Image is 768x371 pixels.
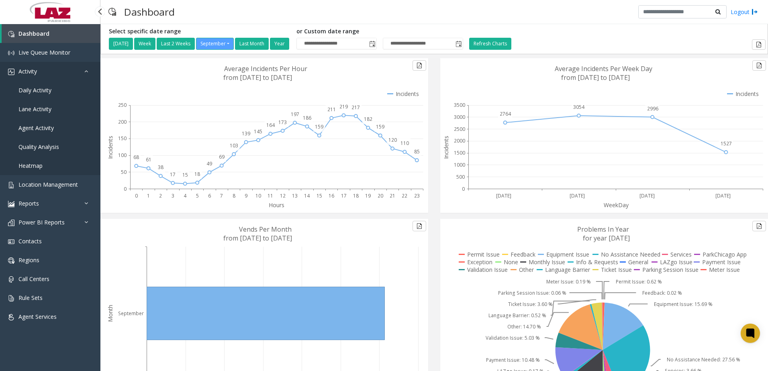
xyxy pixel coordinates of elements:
text: 1500 [454,149,465,156]
text: Incidents [442,136,450,159]
button: Export to pdf [752,39,766,50]
button: Last 2 Weeks [157,38,195,50]
span: Agent Services [18,313,57,320]
text: 50 [121,169,127,175]
span: Heatmap [18,162,43,169]
text: 18 [194,171,200,177]
text: 68 [133,154,139,161]
text: 500 [456,173,465,180]
img: 'icon' [8,276,14,283]
text: from [DATE] to [DATE] [561,73,630,82]
text: Permit Issue: 0.62 % [616,278,662,285]
text: 5 [196,192,199,199]
img: 'icon' [8,31,14,37]
text: 186 [303,114,311,121]
text: 20 [378,192,383,199]
text: 2500 [454,126,465,132]
button: Refresh Charts [469,38,511,50]
a: Logout [731,8,758,16]
text: 49 [206,160,212,167]
text: 100 [118,152,127,159]
text: 85 [414,148,420,155]
button: Export to pdf [752,221,766,231]
text: Validation Issue: 5.03 % [486,334,540,341]
img: 'icon' [8,295,14,302]
span: Activity [18,67,37,75]
h5: Select specific date range [109,28,290,35]
img: pageIcon [108,2,116,22]
img: 'icon' [8,257,14,264]
h3: Dashboard [120,2,179,22]
span: Contacts [18,237,42,245]
text: 197 [291,111,299,118]
text: 8 [233,192,235,199]
img: 'icon' [8,50,14,56]
text: 7 [220,192,223,199]
span: Agent Activity [18,124,54,132]
text: No Assistance Needed: 27.56 % [667,356,740,363]
span: Rule Sets [18,294,43,302]
span: Toggle popup [454,38,463,49]
span: Quality Analysis [18,143,59,151]
text: 2000 [454,137,465,144]
img: 'icon' [8,69,14,75]
text: Parking Session Issue: 0.06 % [498,289,566,296]
text: for year [DATE] [583,234,630,243]
text: 2996 [647,105,658,112]
text: 219 [339,103,348,110]
text: Month [106,305,114,322]
text: Other: 14.70 % [507,323,541,330]
text: Average Incidents Per Hour [224,64,307,73]
span: Location Management [18,181,78,188]
text: 19 [365,192,371,199]
text: 2 [159,192,162,199]
button: September [196,38,234,50]
text: 13 [292,192,298,199]
text: 4 [184,192,187,199]
span: Power BI Reports [18,218,65,226]
text: 22 [402,192,407,199]
text: 110 [400,140,409,147]
text: WeekDay [604,201,629,209]
text: [DATE] [639,192,655,199]
text: 14 [304,192,310,199]
text: Feedback: 0.02 % [642,289,682,296]
text: 2764 [500,110,511,117]
button: Year [270,38,289,50]
text: 38 [158,164,163,171]
text: 18 [353,192,359,199]
span: Live Queue Monitor [18,49,70,56]
text: 120 [388,137,397,143]
text: 15 [182,171,188,178]
img: 'icon' [8,238,14,245]
text: Vends Per Month [239,225,292,234]
text: 16 [329,192,334,199]
text: 1527 [721,140,732,147]
span: Daily Activity [18,86,51,94]
img: logout [752,8,758,16]
text: 1000 [454,161,465,168]
text: 17 [341,192,347,199]
button: Export to pdf [413,60,426,71]
text: 21 [390,192,395,199]
text: 250 [118,102,127,108]
span: Toggle popup [368,38,376,49]
text: 10 [255,192,261,199]
text: [DATE] [570,192,585,199]
text: 159 [315,123,323,130]
img: 'icon' [8,182,14,188]
text: 23 [414,192,420,199]
text: 0 [462,185,465,192]
text: Payment Issue: 10.48 % [486,357,540,363]
text: 3500 [454,102,465,108]
img: 'icon' [8,220,14,226]
text: 173 [278,119,287,126]
text: Average Incidents Per Week Day [555,64,652,73]
text: 150 [118,135,127,142]
button: Last Month [235,38,269,50]
text: 69 [219,153,225,160]
text: 1 [147,192,150,199]
text: 103 [230,142,238,149]
text: Language Barrier: 0.52 % [488,312,546,319]
text: [DATE] [496,192,511,199]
